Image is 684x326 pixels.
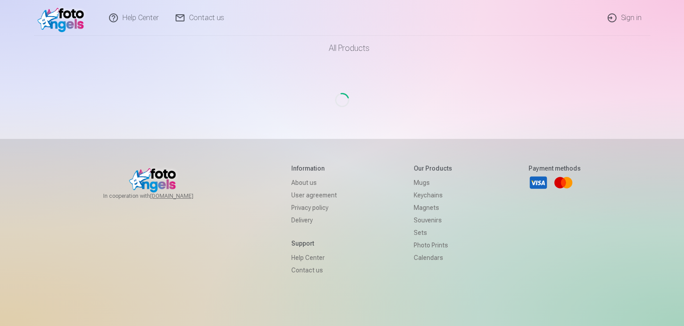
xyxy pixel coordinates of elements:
a: Mastercard [554,173,573,192]
a: Sets [414,226,452,239]
a: All products [304,36,380,61]
a: Mugs [414,176,452,189]
h5: Payment methods [529,164,581,173]
h5: Support [291,239,337,248]
a: Visa [529,173,548,192]
a: Delivery [291,214,337,226]
img: /v1 [38,4,89,32]
h5: Information [291,164,337,173]
span: In cooperation with [103,192,215,200]
a: Photo prints [414,239,452,251]
a: Help Center [291,251,337,264]
a: Contact us [291,264,337,276]
a: Magnets [414,201,452,214]
a: About us [291,176,337,189]
a: User agreement [291,189,337,201]
h5: Our products [414,164,452,173]
a: Keychains [414,189,452,201]
a: [DOMAIN_NAME] [150,192,215,200]
a: Privacy policy [291,201,337,214]
a: Souvenirs [414,214,452,226]
a: Calendars [414,251,452,264]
